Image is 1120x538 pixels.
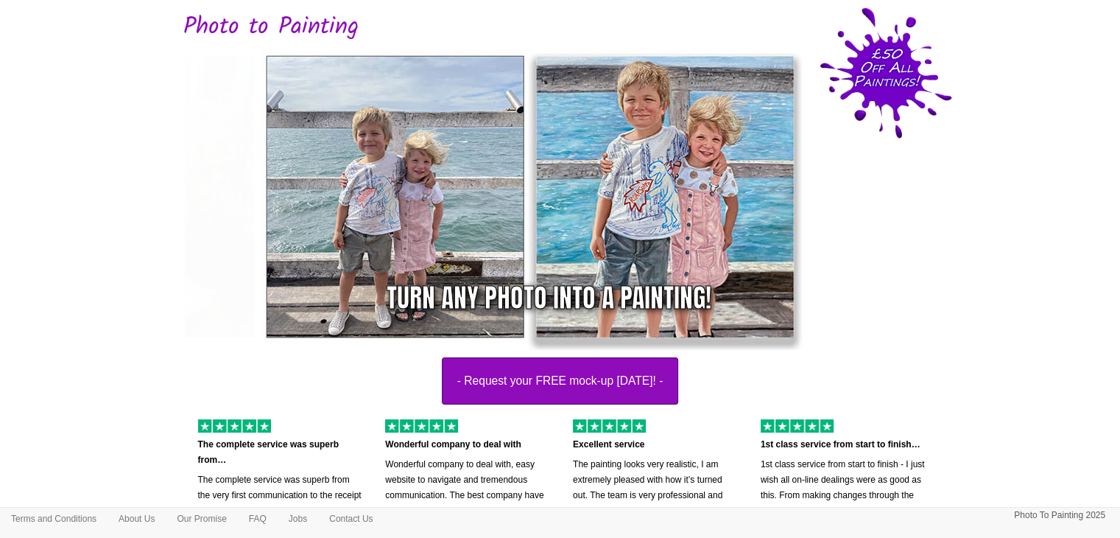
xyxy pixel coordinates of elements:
p: 1st class service from start to finish… [761,437,926,453]
p: Excellent service [573,437,739,453]
img: Oil painting of a dog [172,43,725,350]
img: 50 pound price drop [820,7,952,139]
a: FAQ [238,508,278,530]
img: 5 of out 5 stars [761,419,834,433]
p: The complete service was superb from… [198,437,364,468]
p: Photo To Painting 2025 [1014,508,1105,523]
img: 5 of out 5 stars [385,419,458,433]
img: 5 of out 5 stars [573,419,646,433]
h1: Photo to Painting [183,14,937,40]
div: Turn any photo into a painting! [387,279,711,317]
a: Contact Us [318,508,384,530]
p: Wonderful company to deal with [385,437,551,453]
button: - Request your FREE mock-up [DATE]! - [442,357,679,405]
img: 5 of out 5 stars [198,419,271,433]
p: The complete service was superb from the very first communication to the receipt of the final pro... [198,472,364,534]
a: About Us [108,508,166,530]
a: Our Promise [166,508,237,530]
img: children-small.jpg [254,43,806,350]
a: Jobs [278,508,318,530]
